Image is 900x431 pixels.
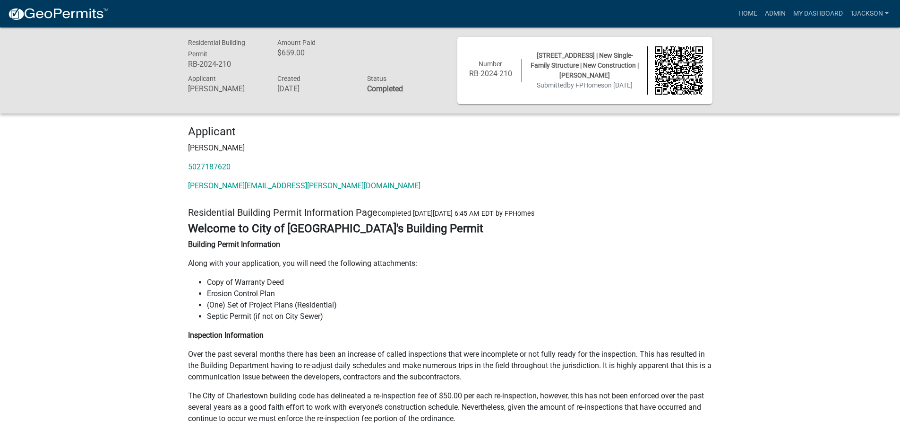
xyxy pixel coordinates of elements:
span: by FPHomes [567,81,604,89]
h6: $659.00 [277,48,353,57]
span: Status [367,75,386,82]
h4: Applicant [188,125,712,139]
h6: [DATE] [277,84,353,93]
strong: Building Permit Information [188,240,280,249]
strong: Inspection Information [188,331,264,340]
a: Admin [761,5,789,23]
span: Number [479,60,502,68]
h6: [PERSON_NAME] [188,84,264,93]
strong: Welcome to City of [GEOGRAPHIC_DATA]'s Building Permit [188,222,483,235]
a: Home [735,5,761,23]
a: My Dashboard [789,5,847,23]
a: 5027187620 [188,162,231,171]
p: Along with your application, you will need the following attachments: [188,258,712,269]
span: Submitted on [DATE] [537,81,633,89]
span: Amount Paid [277,39,316,46]
li: (One) Set of Project Plans (Residential) [207,299,712,311]
a: [PERSON_NAME][EMAIL_ADDRESS][PERSON_NAME][DOMAIN_NAME] [188,181,420,190]
span: Residential Building Permit [188,39,245,58]
a: TJackson [847,5,892,23]
p: [PERSON_NAME] [188,142,712,154]
span: Applicant [188,75,216,82]
li: Septic Permit (if not on City Sewer) [207,311,712,322]
li: Erosion Control Plan [207,288,712,299]
span: Completed [DATE][DATE] 6:45 AM EDT by FPHomes [377,210,534,218]
h5: Residential Building Permit Information Page [188,207,712,218]
span: Created [277,75,300,82]
h6: RB-2024-210 [188,60,264,69]
span: [STREET_ADDRESS] | New Single-Family Structure | New Construction | [PERSON_NAME] [531,52,639,79]
strong: Completed [367,84,403,93]
li: Copy of Warranty Deed [207,277,712,288]
img: QR code [655,46,703,95]
p: The City of Charlestown building code has delineated a re-inspection fee of $50.00 per each re-in... [188,390,712,424]
p: Over the past several months there has been an increase of called inspections that were incomplet... [188,349,712,383]
h6: RB-2024-210 [467,69,515,78]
